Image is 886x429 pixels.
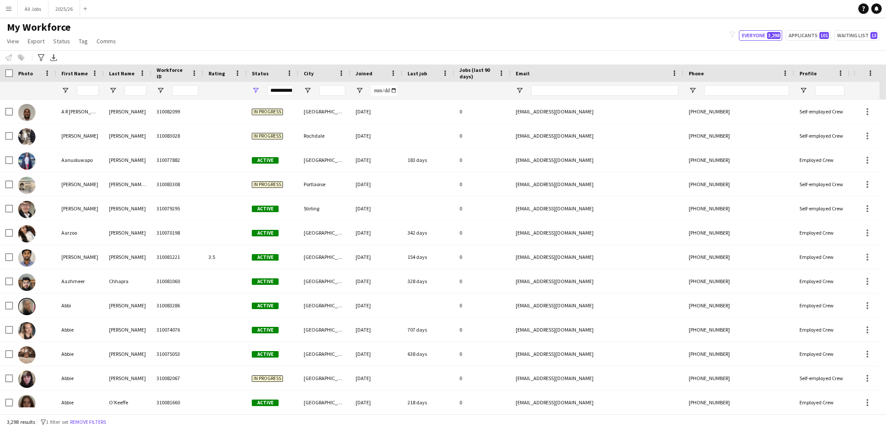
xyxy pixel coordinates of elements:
div: 0 [454,172,510,196]
div: 22 [850,269,886,293]
div: Employed Crew [794,294,850,317]
div: [EMAIL_ADDRESS][DOMAIN_NAME] [510,148,684,172]
div: 310079295 [151,197,203,220]
span: Joined [356,70,372,77]
img: Abbie Greig [18,371,35,388]
div: [DATE] [350,269,402,293]
span: Status [252,70,269,77]
div: Abbie [56,366,104,390]
div: Self-employed Crew [794,197,850,220]
img: Aazhmeer Chhapra [18,274,35,291]
div: [DATE] [350,221,402,245]
div: 218 days [402,390,454,414]
div: [EMAIL_ADDRESS][DOMAIN_NAME] [510,124,684,148]
div: [GEOGRAPHIC_DATA] [299,221,350,245]
div: [DATE] [350,100,402,123]
div: 310083308 [151,172,203,196]
div: [EMAIL_ADDRESS][DOMAIN_NAME] [510,100,684,123]
img: Abbie Davies [18,346,35,364]
div: [EMAIL_ADDRESS][DOMAIN_NAME] [510,366,684,390]
span: 3,298 [767,32,780,39]
div: [PHONE_NUMBER] [684,124,794,148]
div: 25 [850,366,886,390]
div: [PERSON_NAME] [104,318,151,342]
button: Everyone3,298 [739,30,782,41]
span: In progress [252,375,283,382]
button: Open Filter Menu [252,87,260,94]
span: Photo [18,70,33,77]
img: Abbie O’Keeffe [18,395,35,412]
div: Self-employed Crew [794,124,850,148]
button: Open Filter Menu [109,87,117,94]
div: Aanuoluwapo [56,148,104,172]
div: 154 days [402,245,454,269]
div: [PERSON_NAME] [104,221,151,245]
div: 342 days [402,221,454,245]
div: 0 [454,390,510,414]
span: Jobs (last 90 days) [459,67,495,80]
div: [PHONE_NUMBER] [684,197,794,220]
app-action-btn: Export XLSX [48,52,59,63]
div: 0 [454,366,510,390]
span: Comms [96,37,116,45]
span: In progress [252,109,283,115]
a: Status [50,35,74,47]
span: Active [252,254,279,261]
div: A R [PERSON_NAME] [56,100,104,123]
input: Profile Filter Input [815,85,844,96]
div: [EMAIL_ADDRESS][DOMAIN_NAME] [510,318,684,342]
div: [PERSON_NAME] [104,366,151,390]
div: [GEOGRAPHIC_DATA] [299,390,350,414]
input: Last Name Filter Input [125,85,146,96]
div: [DATE] [350,124,402,148]
div: [GEOGRAPHIC_DATA] [299,342,350,366]
button: Open Filter Menu [516,87,523,94]
img: Abbi Dawson [18,298,35,315]
div: Employed Crew [794,342,850,366]
img: Aanuoluwapo Olusegun [18,152,35,170]
div: 21 [850,172,886,196]
div: 183 days [402,148,454,172]
button: Open Filter Menu [689,87,697,94]
span: View [7,37,19,45]
div: 328 days [402,269,454,293]
div: 707 days [402,318,454,342]
div: 24 [850,245,886,269]
div: [DATE] [350,197,402,220]
div: [GEOGRAPHIC_DATA] [299,148,350,172]
div: [DATE] [350,245,402,269]
div: [DATE] [350,172,402,196]
div: [PHONE_NUMBER] [684,342,794,366]
a: Export [24,35,48,47]
div: 25 [850,100,886,123]
div: 29 [850,342,886,366]
div: Stirling [299,197,350,220]
span: In progress [252,133,283,139]
span: Active [252,351,279,358]
div: [PERSON_NAME] [56,245,104,269]
a: Tag [75,35,91,47]
div: 310082099 [151,100,203,123]
img: Aaisha Ali [18,128,35,145]
div: Employed Crew [794,245,850,269]
button: All Jobs [18,0,48,17]
div: [PHONE_NUMBER] [684,172,794,196]
div: [PERSON_NAME] [56,172,104,196]
div: [DATE] [350,390,402,414]
span: Active [252,206,279,212]
div: Employed Crew [794,148,850,172]
div: 310074076 [151,318,203,342]
input: First Name Filter Input [77,85,99,96]
div: [PERSON_NAME] [104,342,151,366]
span: Last job [408,70,427,77]
div: Abbie [56,342,104,366]
div: 310077882 [151,148,203,172]
div: [PERSON_NAME] [104,148,151,172]
div: Chhapra [104,269,151,293]
div: [EMAIL_ADDRESS][DOMAIN_NAME] [510,294,684,317]
div: [EMAIL_ADDRESS][DOMAIN_NAME] [510,269,684,293]
span: Status [53,37,70,45]
button: Remove filters [68,417,108,427]
div: Self-employed Crew [794,366,850,390]
div: [EMAIL_ADDRESS][DOMAIN_NAME] [510,172,684,196]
